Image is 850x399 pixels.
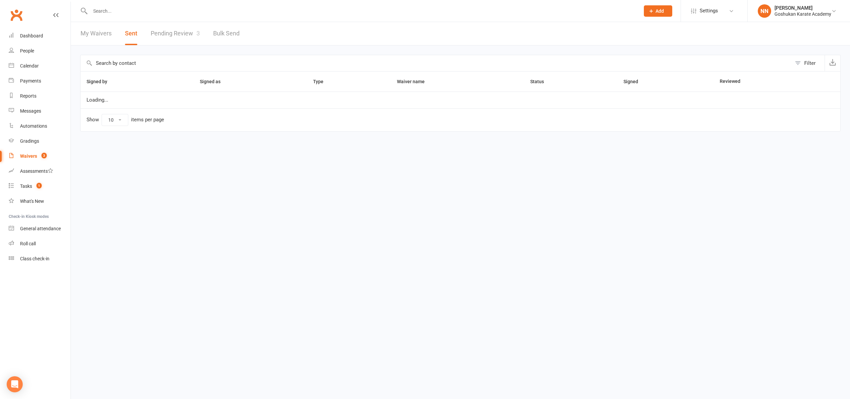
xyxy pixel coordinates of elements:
[804,59,816,67] div: Filter
[792,55,825,71] button: Filter
[623,79,646,84] span: Signed
[81,22,112,45] a: My Waivers
[20,108,41,114] div: Messages
[9,194,70,209] a: What's New
[20,33,43,38] div: Dashboard
[9,164,70,179] a: Assessments
[656,8,664,14] span: Add
[36,183,42,188] span: 1
[9,58,70,74] a: Calendar
[20,63,39,69] div: Calendar
[125,22,137,45] button: Sent
[20,78,41,84] div: Payments
[9,179,70,194] a: Tasks 1
[20,226,61,231] div: General attendance
[20,198,44,204] div: What's New
[774,11,831,17] div: Goshukan Karate Academy
[87,79,115,84] span: Signed by
[20,48,34,53] div: People
[9,43,70,58] a: People
[213,22,240,45] a: Bulk Send
[644,5,672,17] button: Add
[87,114,164,126] div: Show
[200,79,228,84] span: Signed as
[196,30,200,37] span: 3
[530,78,551,86] button: Status
[81,55,792,71] input: Search by contact
[9,149,70,164] a: Waivers 3
[20,93,36,99] div: Reports
[200,78,228,86] button: Signed as
[131,117,164,123] div: items per page
[9,89,70,104] a: Reports
[151,22,200,45] a: Pending Review3
[313,79,331,84] span: Type
[9,221,70,236] a: General attendance kiosk mode
[700,3,718,18] span: Settings
[9,134,70,149] a: Gradings
[20,168,53,174] div: Assessments
[20,138,39,144] div: Gradings
[20,241,36,246] div: Roll call
[87,78,115,86] button: Signed by
[9,251,70,266] a: Class kiosk mode
[7,376,23,392] div: Open Intercom Messenger
[9,236,70,251] a: Roll call
[397,78,432,86] button: Waiver name
[530,79,551,84] span: Status
[758,4,771,18] div: NN
[9,74,70,89] a: Payments
[20,123,47,129] div: Automations
[20,153,37,159] div: Waivers
[20,183,32,189] div: Tasks
[623,78,646,86] button: Signed
[8,7,25,23] a: Clubworx
[81,92,840,108] td: Loading...
[397,79,432,84] span: Waiver name
[41,153,47,158] span: 3
[88,6,635,16] input: Search...
[313,78,331,86] button: Type
[9,28,70,43] a: Dashboard
[20,256,49,261] div: Class check-in
[9,119,70,134] a: Automations
[714,72,806,92] th: Reviewed
[9,104,70,119] a: Messages
[774,5,831,11] div: [PERSON_NAME]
